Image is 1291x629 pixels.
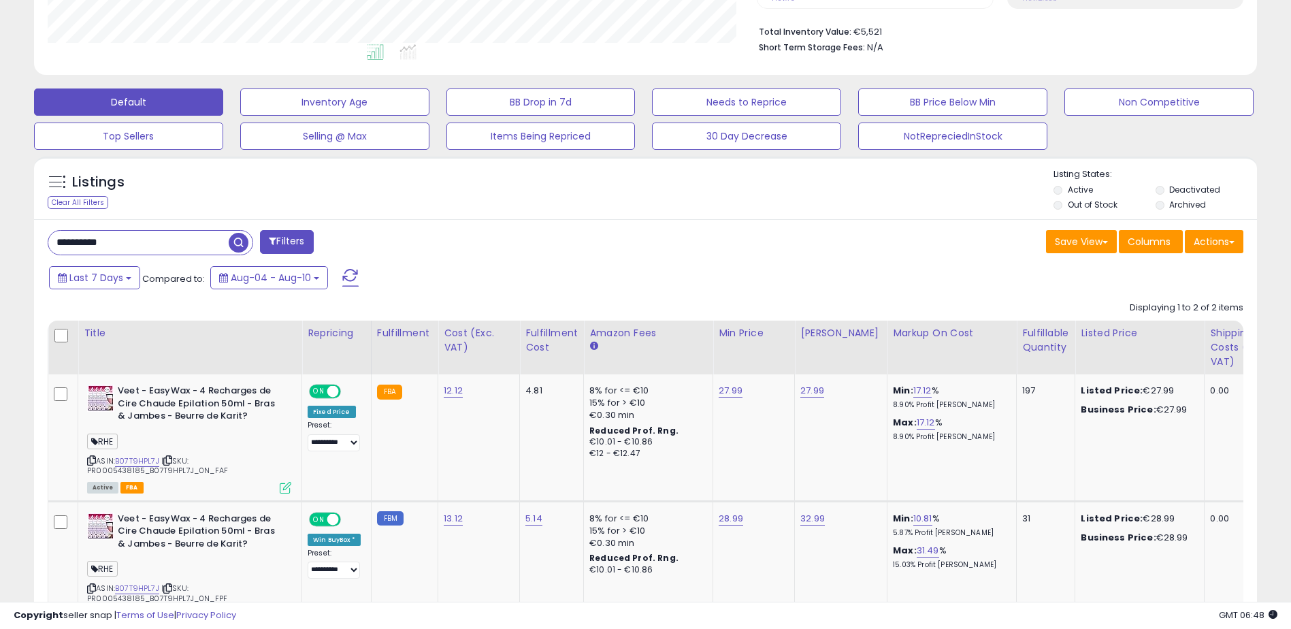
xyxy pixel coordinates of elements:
span: Aug-04 - Aug-10 [231,271,311,285]
strong: Copyright [14,609,63,622]
div: % [893,513,1006,538]
b: Max: [893,416,917,429]
a: 31.49 [917,544,939,558]
a: 12.12 [444,384,463,398]
a: 28.99 [719,512,743,526]
div: Markup on Cost [893,326,1011,340]
b: Min: [893,384,913,397]
div: €28.99 [1081,532,1194,544]
div: Win BuyBox * [308,534,361,546]
span: Last 7 Days [69,271,123,285]
th: The percentage added to the cost of goods (COGS) that forms the calculator for Min & Max prices. [887,321,1017,374]
b: Min: [893,512,913,525]
div: Shipping Costs (Exc. VAT) [1210,326,1280,369]
button: Actions [1185,230,1243,253]
div: Fulfillment Cost [525,326,578,355]
p: 8.90% Profit [PERSON_NAME] [893,432,1006,442]
div: €28.99 [1081,513,1194,525]
span: ON [310,386,327,398]
button: Top Sellers [34,123,223,150]
div: Listed Price [1081,326,1198,340]
span: All listings currently available for purchase on Amazon [87,482,118,494]
b: Max: [893,544,917,557]
button: Last 7 Days [49,266,140,289]
b: Veet - EasyWax - 4 Recharges de Cire Chaude Epilation 50ml - Bras & Jambes - Beurre de Karit? [118,513,283,554]
div: 8% for <= €10 [589,385,702,397]
div: Repricing [308,326,365,340]
div: €27.99 [1081,385,1194,397]
span: ON [310,513,327,525]
div: 197 [1022,385,1064,397]
button: Aug-04 - Aug-10 [210,266,328,289]
button: Default [34,88,223,116]
small: Amazon Fees. [589,340,598,353]
div: Fixed Price [308,406,356,418]
a: B07T9HPL7J [115,583,159,594]
div: Preset: [308,421,361,451]
div: Min Price [719,326,789,340]
div: [PERSON_NAME] [800,326,881,340]
small: FBM [377,511,404,526]
span: OFF [339,513,361,525]
button: Needs to Reprice [652,88,841,116]
a: Terms of Use [116,609,174,622]
a: 17.12 [917,416,935,430]
label: Active [1068,184,1093,195]
span: 2025-08-18 06:48 GMT [1219,609,1277,622]
p: 5.87% Profit [PERSON_NAME] [893,528,1006,538]
button: Selling @ Max [240,123,429,150]
div: Fulfillment [377,326,432,340]
div: €10.01 - €10.86 [589,436,702,448]
button: 30 Day Decrease [652,123,841,150]
div: 15% for > €10 [589,525,702,537]
span: RHE [87,561,118,577]
a: 5.14 [525,512,542,526]
div: Preset: [308,549,361,579]
div: 0.00 [1210,385,1275,397]
button: NotRepreciedInStock [858,123,1047,150]
label: Archived [1169,199,1206,210]
span: Columns [1128,235,1171,248]
button: Inventory Age [240,88,429,116]
div: Title [84,326,296,340]
b: Short Term Storage Fees: [759,42,865,53]
div: €27.99 [1081,404,1194,416]
button: Non Competitive [1064,88,1254,116]
b: Veet - EasyWax - 4 Recharges de Cire Chaude Epilation 50ml - Bras & Jambes - Beurre de Karit? [118,385,283,426]
div: Clear All Filters [48,196,108,209]
div: €10.01 - €10.86 [589,564,702,576]
button: Filters [260,230,313,254]
button: BB Price Below Min [858,88,1047,116]
button: Save View [1046,230,1117,253]
b: Listed Price: [1081,512,1143,525]
button: Items Being Repriced [446,123,636,150]
span: N/A [867,41,883,54]
div: ASIN: [87,385,291,492]
div: 8% for <= €10 [589,513,702,525]
div: 31 [1022,513,1064,525]
b: Reduced Prof. Rng. [589,425,679,436]
div: Fulfillable Quantity [1022,326,1069,355]
div: 15% for > €10 [589,397,702,409]
span: | SKU: PR0005438185_B07T9HPL7J_0N_FAF [87,455,228,476]
b: Listed Price: [1081,384,1143,397]
div: €12 - €12.47 [589,448,702,459]
div: % [893,385,1006,410]
a: Privacy Policy [176,609,236,622]
p: Listing States: [1053,168,1257,181]
div: seller snap | | [14,609,236,622]
b: Total Inventory Value: [759,26,851,37]
label: Deactivated [1169,184,1220,195]
b: Reduced Prof. Rng. [589,552,679,564]
a: 27.99 [800,384,824,398]
span: FBA [120,482,144,494]
li: €5,521 [759,22,1233,39]
p: 15.03% Profit [PERSON_NAME] [893,560,1006,570]
div: % [893,417,1006,442]
b: Business Price: [1081,531,1156,544]
div: €0.30 min [589,537,702,549]
div: 0.00 [1210,513,1275,525]
button: Columns [1119,230,1183,253]
div: Displaying 1 to 2 of 2 items [1130,302,1243,314]
span: OFF [339,386,361,398]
